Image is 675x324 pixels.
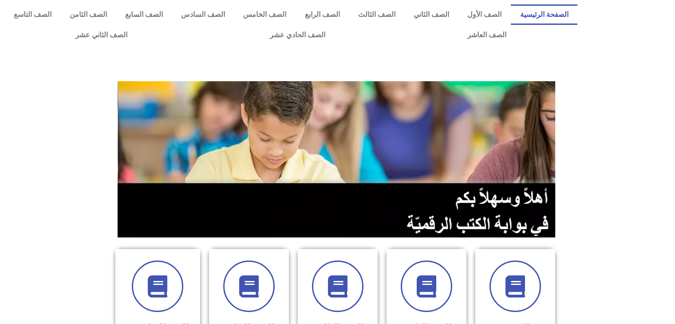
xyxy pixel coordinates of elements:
a: الصف الثالث [349,4,404,25]
a: الصفحة الرئيسية [511,4,577,25]
a: الصف الثاني [404,4,458,25]
a: الصف السابع [116,4,172,25]
a: الصف الثامن [60,4,116,25]
a: الصف الأول [458,4,511,25]
a: الصف الثاني عشر [4,25,198,45]
a: الصف العاشر [396,25,577,45]
a: الصف التاسع [4,4,60,25]
a: الصف الحادي عشر [198,25,396,45]
a: الصف السادس [172,4,234,25]
a: الصف الرابع [296,4,349,25]
a: الصف الخامس [234,4,296,25]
